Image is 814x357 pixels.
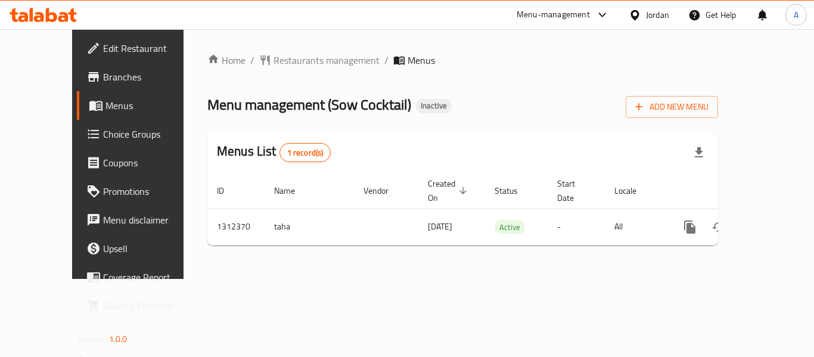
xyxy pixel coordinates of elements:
[103,41,198,55] span: Edit Restaurant
[77,177,208,206] a: Promotions
[77,291,208,320] a: Grocery Checklist
[77,34,208,63] a: Edit Restaurant
[103,213,198,227] span: Menu disclaimer
[103,241,198,256] span: Upsell
[207,91,411,118] span: Menu management ( Sow Cocktail )
[217,142,331,162] h2: Menus List
[77,91,208,120] a: Menus
[416,99,452,113] div: Inactive
[676,213,704,241] button: more
[646,8,669,21] div: Jordan
[548,209,605,245] td: -
[207,53,718,67] nav: breadcrumb
[77,148,208,177] a: Coupons
[614,184,652,198] span: Locale
[217,184,240,198] span: ID
[280,147,331,159] span: 1 record(s)
[250,53,254,67] li: /
[207,209,265,245] td: 1312370
[605,209,666,245] td: All
[685,138,713,167] div: Export file
[274,184,310,198] span: Name
[384,53,389,67] li: /
[495,184,533,198] span: Status
[428,219,452,234] span: [DATE]
[517,8,590,22] div: Menu-management
[77,206,208,234] a: Menu disclaimer
[416,101,452,111] span: Inactive
[557,176,591,205] span: Start Date
[105,98,198,113] span: Menus
[103,70,198,84] span: Branches
[103,184,198,198] span: Promotions
[265,209,354,245] td: taha
[626,96,718,118] button: Add New Menu
[103,127,198,141] span: Choice Groups
[77,234,208,263] a: Upsell
[794,8,799,21] span: A
[274,53,380,67] span: Restaurants management
[635,100,709,114] span: Add New Menu
[103,299,198,313] span: Grocery Checklist
[207,173,800,246] table: enhanced table
[279,143,331,162] div: Total records count
[103,270,198,284] span: Coverage Report
[109,331,128,347] span: 1.0.0
[363,184,404,198] span: Vendor
[207,53,246,67] a: Home
[495,221,525,234] span: Active
[704,213,733,241] button: Change Status
[408,53,435,67] span: Menus
[428,176,471,205] span: Created On
[77,120,208,148] a: Choice Groups
[78,331,107,347] span: Version:
[259,53,380,67] a: Restaurants management
[103,156,198,170] span: Coupons
[666,173,800,209] th: Actions
[77,263,208,291] a: Coverage Report
[77,63,208,91] a: Branches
